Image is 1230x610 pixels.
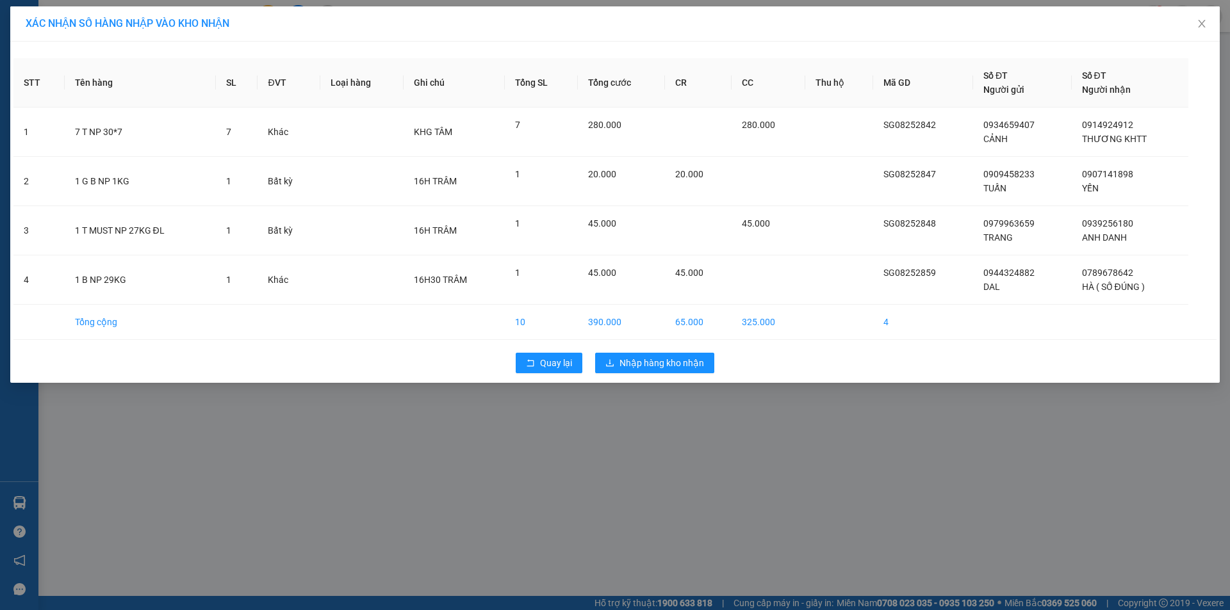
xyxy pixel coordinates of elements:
[1184,6,1220,42] button: Close
[983,268,1035,278] span: 0944324882
[1082,134,1147,144] span: THƯƠNG KHTT
[258,255,320,305] td: Khác
[65,108,216,157] td: 7 T NP 30*7
[104,80,156,90] span: 0393844440
[58,68,122,78] span: 11:17:40 [DATE]
[404,58,505,108] th: Ghi chú
[1082,169,1133,179] span: 0907141898
[515,120,520,130] span: 7
[414,275,467,285] span: 16H30 TRÂM
[588,169,616,179] span: 20.000
[1197,19,1207,29] span: close
[983,218,1035,229] span: 0979963659
[13,255,65,305] td: 4
[320,58,404,108] th: Loại hàng
[226,176,231,186] span: 1
[1082,183,1099,193] span: YẾN
[258,58,320,108] th: ĐVT
[65,206,216,255] td: 1 T MUST NP 27KG ĐL
[26,57,154,67] span: CTY CẢNH PHONG -
[13,157,65,206] td: 2
[226,225,231,236] span: 1
[515,268,520,278] span: 1
[588,120,621,130] span: 280.000
[65,157,216,206] td: 1 G B NP 1KG
[883,218,936,229] span: SG08252848
[1082,120,1133,130] span: 0914924912
[805,58,873,108] th: Thu hộ
[26,17,229,29] span: XÁC NHẬN SỐ HÀNG NHẬP VÀO KHO NHẬN
[595,353,714,373] button: downloadNhập hàng kho nhận
[226,127,231,137] span: 7
[4,57,154,67] span: N.gửi:
[505,58,578,108] th: Tổng SL
[1082,218,1133,229] span: 0939256180
[45,29,147,43] strong: MĐH:
[605,358,614,369] span: download
[65,305,216,340] td: Tổng cộng
[26,6,108,15] span: [DATE]-
[540,356,572,370] span: Quay lại
[588,268,616,278] span: 45.000
[665,305,732,340] td: 65.000
[675,268,703,278] span: 45.000
[76,29,147,43] span: SG08252555
[1082,84,1131,95] span: Người nhận
[732,58,805,108] th: CC
[13,206,65,255] td: 3
[1082,268,1133,278] span: 0789678642
[258,206,320,255] td: Bất kỳ
[732,305,805,340] td: 325.000
[216,58,258,108] th: SL
[883,169,936,179] span: SG08252847
[983,120,1035,130] span: 0934659407
[55,7,108,15] span: [PERSON_NAME]
[1082,232,1127,243] span: ANH DANH
[33,80,104,90] span: [PERSON_NAME] -
[873,58,973,108] th: Mã GD
[1082,282,1145,292] span: HÀ ( SỐ ĐÚNG )
[414,225,457,236] span: 16H TRÂM
[883,120,936,130] span: SG08252842
[675,169,703,179] span: 20.000
[13,58,65,108] th: STT
[742,120,775,130] span: 280.000
[1082,70,1106,81] span: Số ĐT
[39,90,175,104] span: 2 THÙNG NP 30KG 27KG
[619,356,704,370] span: Nhập hàng kho nhận
[588,218,616,229] span: 45.000
[65,58,216,108] th: Tên hàng
[515,218,520,229] span: 1
[62,17,130,27] strong: PHIẾU TRẢ HÀNG
[4,68,56,78] span: Ngày/ giờ gửi:
[103,57,154,67] span: 0984166366
[226,275,231,285] span: 1
[516,353,582,373] button: rollbackQuay lại
[578,58,665,108] th: Tổng cước
[65,255,216,305] td: 1 B NP 29KG
[983,282,1000,292] span: DAL
[4,93,175,102] span: Tên hàng:
[983,84,1024,95] span: Người gửi
[983,134,1008,144] span: CẢNH
[414,127,452,137] span: KHG TÂM
[983,183,1006,193] span: TUẤN
[983,70,1008,81] span: Số ĐT
[983,232,1013,243] span: TRANG
[983,169,1035,179] span: 0909458233
[883,268,936,278] span: SG08252859
[526,358,535,369] span: rollback
[414,176,457,186] span: 16H TRÂM
[578,305,665,340] td: 390.000
[258,108,320,157] td: Khác
[258,157,320,206] td: Bất kỳ
[515,169,520,179] span: 1
[4,80,156,90] span: N.nhận:
[665,58,732,108] th: CR
[13,108,65,157] td: 1
[505,305,578,340] td: 10
[873,305,973,340] td: 4
[4,6,108,15] span: 14:11-
[742,218,770,229] span: 45.000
